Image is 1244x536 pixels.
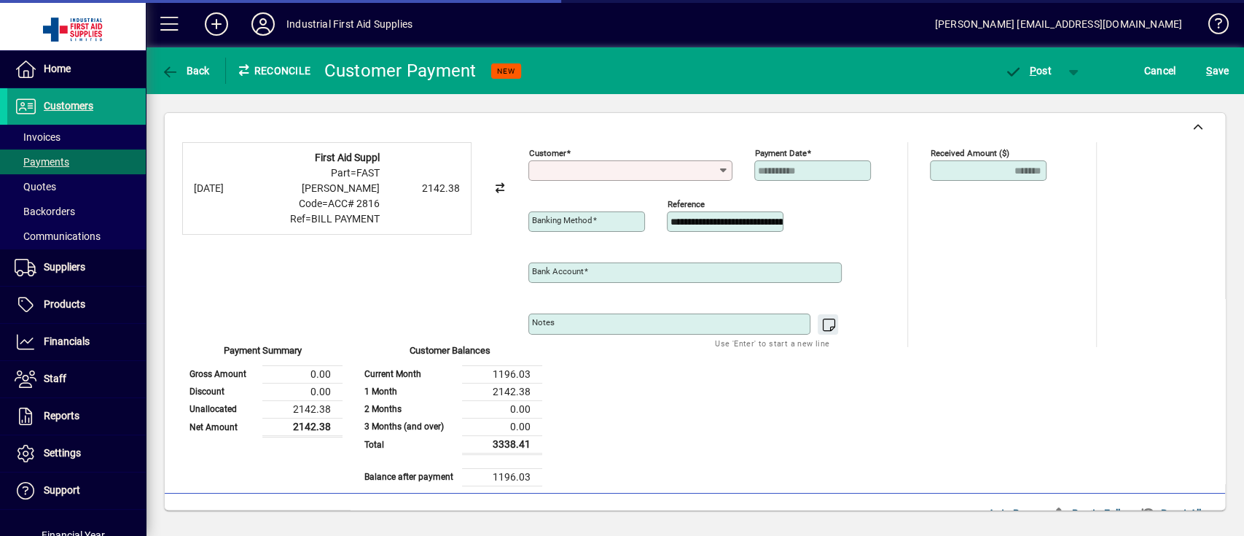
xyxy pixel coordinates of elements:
[931,148,1009,158] mat-label: Received Amount ($)
[357,343,542,365] div: Customer Balances
[286,12,412,36] div: Industrial First Aid Supplies
[1202,58,1232,84] button: Save
[462,400,542,418] td: 0.00
[7,324,146,360] a: Financials
[315,152,380,163] strong: First Aid Suppl
[226,59,313,82] div: Reconcile
[262,383,343,400] td: 0.00
[182,343,343,365] div: Payment Summary
[1141,58,1180,84] button: Cancel
[961,500,1038,527] button: Auto Pay
[324,59,477,82] div: Customer Payment
[1206,65,1212,77] span: S
[1197,3,1226,50] a: Knowledge Base
[7,149,146,174] a: Payments
[357,400,462,418] td: 2 Months
[182,365,262,383] td: Gross Amount
[357,468,462,486] td: Balance after payment
[182,418,262,436] td: Net Amount
[1133,500,1207,527] button: Reset All
[15,206,75,217] span: Backorders
[462,365,542,383] td: 1196.03
[290,167,380,225] span: Part=FAST [PERSON_NAME] Code=ACC# 2816 Ref=BILL PAYMENT
[497,66,515,76] span: NEW
[7,249,146,286] a: Suppliers
[157,58,214,84] button: Back
[935,12,1182,36] div: [PERSON_NAME] [EMAIL_ADDRESS][DOMAIN_NAME]
[357,383,462,400] td: 1 Month
[7,224,146,249] a: Communications
[7,51,146,88] a: Home
[997,58,1059,84] button: Post
[182,383,262,400] td: Discount
[7,435,146,472] a: Settings
[357,347,542,486] app-page-summary-card: Customer Balances
[967,502,1032,525] span: Auto Pay
[182,400,262,418] td: Unallocated
[532,266,584,276] mat-label: Bank Account
[357,435,462,454] td: Total
[15,156,69,168] span: Payments
[15,230,101,242] span: Communications
[146,58,226,84] app-page-header-button: Back
[15,181,56,193] span: Quotes
[262,365,343,383] td: 0.00
[7,125,146,149] a: Invoices
[1050,502,1120,525] span: Pay In Full
[387,181,460,196] div: 2142.38
[44,335,90,347] span: Financials
[44,100,93,112] span: Customers
[462,468,542,486] td: 1196.03
[357,418,462,435] td: 3 Months (and over)
[462,435,542,454] td: 3338.41
[1206,59,1229,82] span: ave
[262,400,343,418] td: 2142.38
[529,148,566,158] mat-label: Customer
[1030,65,1036,77] span: P
[1004,65,1052,77] span: ost
[532,317,555,327] mat-label: Notes
[1044,500,1126,527] button: Pay In Full
[44,484,80,496] span: Support
[182,347,343,438] app-page-summary-card: Payment Summary
[44,298,85,310] span: Products
[7,398,146,435] a: Reports
[7,174,146,199] a: Quotes
[755,148,807,158] mat-label: Payment Date
[15,131,60,143] span: Invoices
[193,11,240,37] button: Add
[44,261,85,273] span: Suppliers
[7,361,146,397] a: Staff
[1139,502,1201,525] span: Reset All
[462,383,542,400] td: 2142.38
[240,11,286,37] button: Profile
[194,181,252,196] div: [DATE]
[262,418,343,436] td: 2142.38
[668,199,705,209] mat-label: Reference
[7,287,146,323] a: Products
[44,447,81,459] span: Settings
[44,373,66,384] span: Staff
[1144,59,1176,82] span: Cancel
[462,418,542,435] td: 0.00
[161,65,210,77] span: Back
[715,335,829,351] mat-hint: Use 'Enter' to start a new line
[44,410,79,422] span: Reports
[357,365,462,383] td: Current Month
[7,199,146,224] a: Backorders
[44,63,71,74] span: Home
[532,215,592,225] mat-label: Banking method
[7,473,146,509] a: Support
